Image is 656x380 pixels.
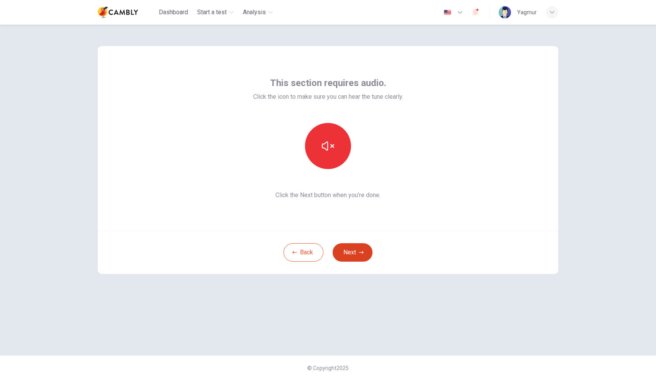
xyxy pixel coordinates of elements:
span: Click the Next button when you’re done. [253,191,403,200]
button: Analysis [240,5,276,19]
button: Start a test [194,5,237,19]
img: en [443,10,452,15]
span: Start a test [197,8,227,17]
span: © Copyright 2025 [307,365,349,371]
span: Analysis [243,8,266,17]
button: Back [283,243,323,262]
img: Profile picture [499,6,511,18]
div: Yagmur [517,8,537,17]
button: Next [333,243,373,262]
button: Dashboard [156,5,191,19]
span: Dashboard [159,8,188,17]
img: Cambly logo [98,5,138,20]
a: Cambly logo [98,5,156,20]
span: Click the icon to make sure you can hear the tune clearly. [253,92,403,101]
span: This section requires audio. [270,77,386,89]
